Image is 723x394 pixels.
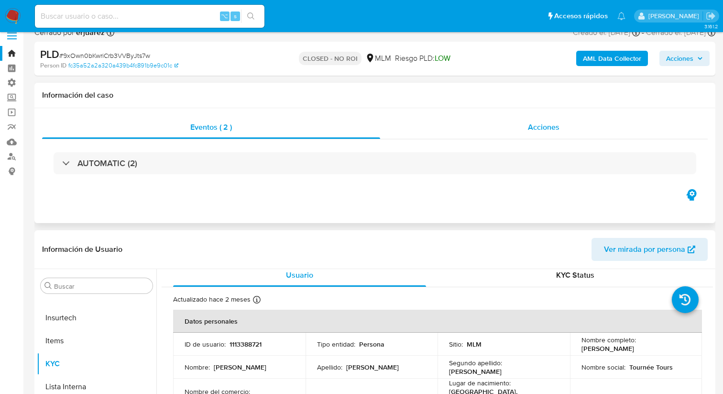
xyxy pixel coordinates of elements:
[190,122,232,133] span: Eventos ( 2 )
[44,282,52,290] button: Buscar
[646,27,715,38] div: Cerrado el: [DATE]
[173,310,702,333] th: Datos personales
[573,27,640,38] div: Creado el: [DATE]
[666,51,693,66] span: Acciones
[37,306,156,329] button: Insurtech
[449,367,502,376] p: [PERSON_NAME]
[37,329,156,352] button: Items
[286,270,313,281] span: Usuario
[230,340,262,349] p: 1113388721
[581,363,625,371] p: Nombre social :
[37,352,156,375] button: KYC
[604,238,685,261] span: Ver mirada por persona
[554,11,608,21] span: Accesos rápidos
[365,53,391,64] div: MLM
[449,379,511,387] p: Lugar de nacimiento :
[528,122,559,133] span: Acciones
[54,152,696,174] div: AUTOMATIC (2)
[648,11,702,21] p: adriana.camarilloduran@mercadolibre.com.mx
[185,340,226,349] p: ID de usuario :
[234,11,237,21] span: s
[34,27,105,38] span: Cerrado por
[221,11,228,21] span: ⌥
[241,10,261,23] button: search-icon
[54,282,149,291] input: Buscar
[59,51,150,60] span: # 9xOwn0bKwriCrb3VVByJts7w
[359,340,384,349] p: Persona
[317,340,355,349] p: Tipo entidad :
[214,363,266,371] p: [PERSON_NAME]
[185,363,210,371] p: Nombre :
[617,12,625,20] a: Notificaciones
[659,51,710,66] button: Acciones
[74,27,105,38] b: erjuarez
[592,238,708,261] button: Ver mirada por persona
[449,340,463,349] p: Sitio :
[576,51,648,66] button: AML Data Collector
[299,52,361,65] p: CLOSED - NO ROI
[706,11,716,21] a: Salir
[40,46,59,62] b: PLD
[629,363,673,371] p: Tournée Tours
[68,61,178,70] a: fc35a52a2a320a439b4fc891b9e9c01c
[346,363,399,371] p: [PERSON_NAME]
[40,61,66,70] b: Person ID
[642,27,644,38] span: -
[395,53,450,64] span: Riesgo PLD:
[42,90,708,100] h1: Información del caso
[35,10,264,23] input: Buscar usuario o caso...
[581,344,634,353] p: [PERSON_NAME]
[449,359,502,367] p: Segundo apellido :
[704,23,718,30] span: 3.161.2
[317,363,342,371] p: Apellido :
[77,158,137,169] h3: AUTOMATIC (2)
[583,51,641,66] b: AML Data Collector
[42,245,122,254] h1: Información de Usuario
[581,336,636,344] p: Nombre completo :
[556,270,594,281] span: KYC Status
[435,53,450,64] span: LOW
[467,340,482,349] p: MLM
[173,295,251,304] p: Actualizado hace 2 meses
